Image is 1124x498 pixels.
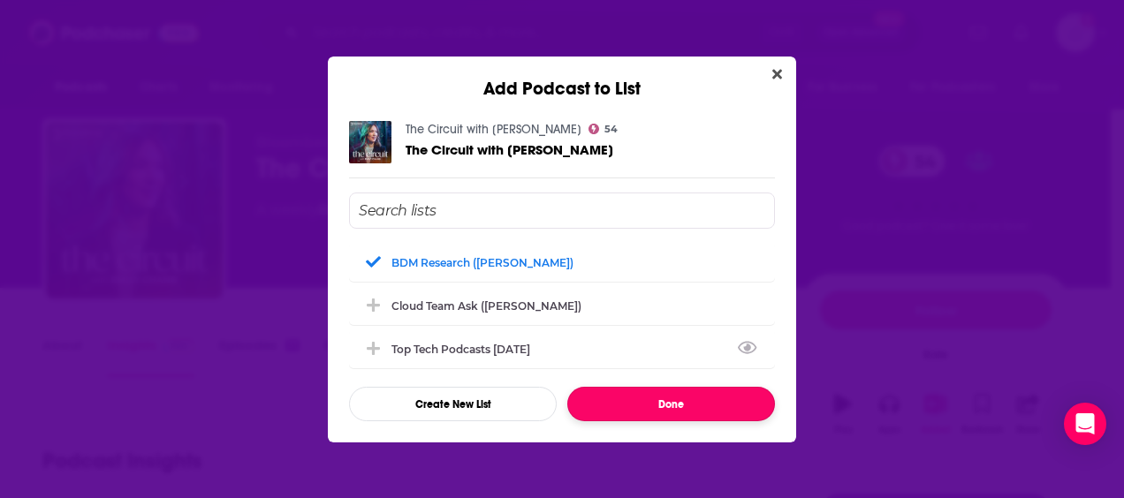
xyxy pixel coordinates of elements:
[391,343,541,356] div: Top Tech Podcasts [DATE]
[406,122,581,137] a: The Circuit with Emily Chang
[349,192,775,229] input: Search lists
[349,192,775,421] div: Add Podcast To List
[406,141,613,158] span: The Circuit with [PERSON_NAME]
[349,329,775,368] div: Top Tech Podcasts Jan 2025
[589,124,618,134] a: 54
[1064,403,1106,445] div: Open Intercom Messenger
[349,286,775,325] div: Cloud Team ask (Austin Stewart)
[765,64,789,86] button: Close
[406,142,613,157] a: The Circuit with Emily Chang
[349,243,775,282] div: BDM Research (Vincent)
[391,299,581,313] div: Cloud Team ask ([PERSON_NAME])
[328,57,796,100] div: Add Podcast to List
[604,125,618,133] span: 54
[530,352,541,354] button: View Link
[349,121,391,163] img: The Circuit with Emily Chang
[567,387,775,421] button: Done
[349,387,557,421] button: Create New List
[391,256,573,269] div: BDM Research ([PERSON_NAME])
